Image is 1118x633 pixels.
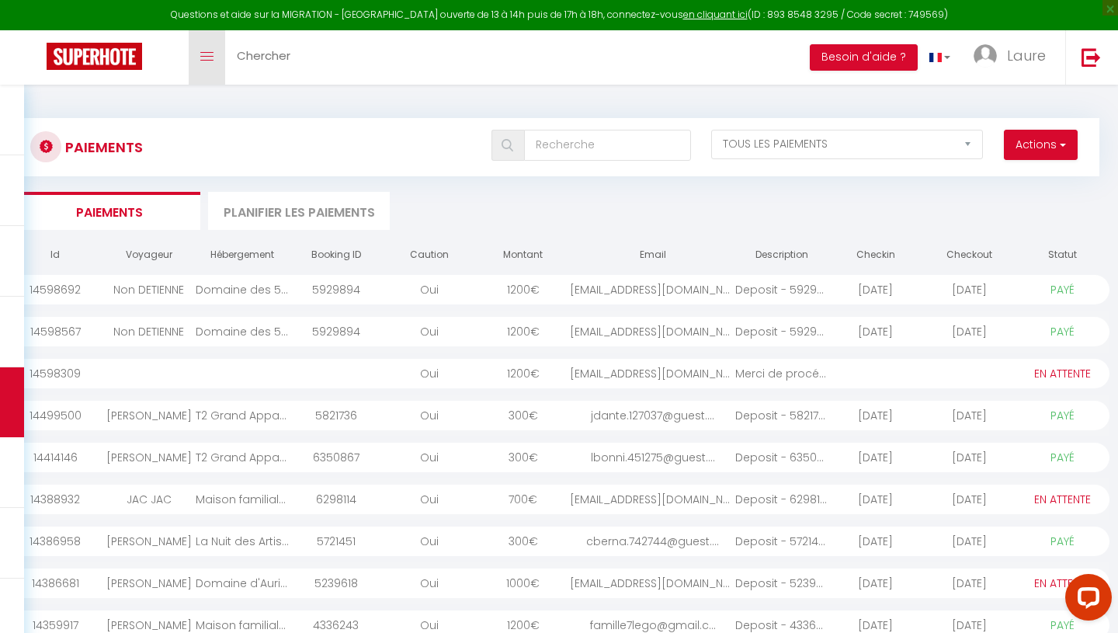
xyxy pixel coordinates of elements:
[383,485,477,514] div: Oui
[683,8,748,21] a: en cliquant ici
[735,443,829,472] div: Deposit - 6350867 - ...
[735,527,829,556] div: Deposit - 5721451 - ...
[208,192,390,230] li: Planifier les paiements
[102,485,196,514] div: JAC JAC
[196,443,290,472] div: T2 Grand Appartement Lumineux au Centre d'Aurillac
[735,275,829,304] div: Deposit - 5929894 - ...
[47,43,142,70] img: Super Booking
[383,527,477,556] div: Oui
[828,401,922,430] div: [DATE]
[102,275,196,304] div: Non DETIENNE
[810,44,918,71] button: Besoin d'aide ?
[828,527,922,556] div: [DATE]
[65,130,143,165] h3: Paiements
[9,275,102,304] div: 14598692
[529,408,538,423] span: €
[225,30,302,85] a: Chercher
[1004,130,1078,161] button: Actions
[290,569,384,598] div: 5239618
[383,443,477,472] div: Oui
[290,401,384,430] div: 5821736
[102,569,196,598] div: [PERSON_NAME]
[383,317,477,346] div: Oui
[196,242,290,269] th: Hébergement
[735,317,829,346] div: Deposit - 5929894 - ...
[383,569,477,598] div: Oui
[196,401,290,430] div: T2 Grand Appartement Lumineux au Centre d'Aurillac
[102,242,196,269] th: Voyageur
[530,576,540,591] span: €
[9,569,102,598] div: 14386681
[196,485,290,514] div: Maison familiale avec jardin près d’Aurillac
[570,317,735,346] div: [EMAIL_ADDRESS][DOMAIN_NAME]
[922,401,1016,430] div: [DATE]
[196,275,290,304] div: Domaine des 5M, Authenticité et Élégance au cœur du [GEOGRAPHIC_DATA]
[529,534,538,549] span: €
[9,317,102,346] div: 14598567
[530,324,540,339] span: €
[383,401,477,430] div: Oui
[19,192,200,230] li: Paiements
[922,317,1016,346] div: [DATE]
[828,569,922,598] div: [DATE]
[570,401,735,430] div: jdante.127037@guest....
[383,359,477,388] div: Oui
[477,485,571,514] div: 700
[102,527,196,556] div: [PERSON_NAME]
[735,569,829,598] div: Deposit - 5239618 - ...
[9,443,102,472] div: 14414146
[570,485,735,514] div: [EMAIL_ADDRESS][DOMAIN_NAME]
[237,47,290,64] span: Chercher
[9,485,102,514] div: 14388932
[828,485,922,514] div: [DATE]
[290,527,384,556] div: 5721451
[102,317,196,346] div: Non DETIENNE
[9,242,102,269] th: Id
[570,242,735,269] th: Email
[477,317,571,346] div: 1200
[922,275,1016,304] div: [DATE]
[828,242,922,269] th: Checkin
[570,275,735,304] div: [EMAIL_ADDRESS][DOMAIN_NAME]
[383,242,477,269] th: Caution
[9,359,102,388] div: 14598309
[196,569,290,598] div: Domaine d'Auriol, Élégance et Vue d'Exception
[528,492,537,507] span: €
[196,317,290,346] div: Domaine des 5M, Authenticité et Élégance au cœur du [GEOGRAPHIC_DATA]
[922,527,1016,556] div: [DATE]
[477,569,571,598] div: 1000
[922,569,1016,598] div: [DATE]
[477,527,571,556] div: 300
[1082,47,1101,67] img: logout
[290,242,384,269] th: Booking ID
[922,242,1016,269] th: Checkout
[570,569,735,598] div: [EMAIL_ADDRESS][DOMAIN_NAME]
[735,401,829,430] div: Deposit - 5821736 - ...
[290,485,384,514] div: 6298114
[196,527,290,556] div: La Nuit des Artistes - Spacieux - Sept Deniers
[828,317,922,346] div: [DATE]
[922,443,1016,472] div: [DATE]
[290,275,384,304] div: 5929894
[570,359,735,388] div: [EMAIL_ADDRESS][DOMAIN_NAME]
[290,443,384,472] div: 6350867
[828,275,922,304] div: [DATE]
[477,359,571,388] div: 1200
[9,527,102,556] div: 14386958
[735,485,829,514] div: Deposit - 6298114 - ...
[570,527,735,556] div: cberna.742744@guest....
[922,485,1016,514] div: [DATE]
[735,242,829,269] th: Description
[102,401,196,430] div: [PERSON_NAME]
[477,275,571,304] div: 1200
[570,443,735,472] div: lbonni.451275@guest....
[477,443,571,472] div: 300
[530,282,540,297] span: €
[1007,46,1046,65] span: Laure
[477,242,571,269] th: Montant
[962,30,1065,85] a: ... Laure
[9,401,102,430] div: 14499500
[530,617,540,633] span: €
[974,44,997,68] img: ...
